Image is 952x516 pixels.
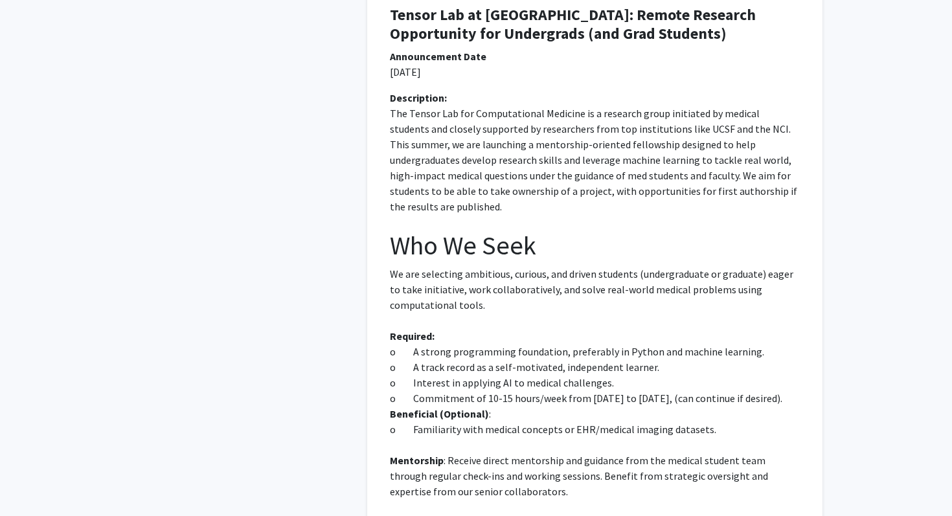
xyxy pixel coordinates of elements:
p: We are selecting ambitious, curious, and driven students (undergraduate or graduate) eager to tak... [390,266,800,313]
strong: Beneficial (Optional) [390,407,489,420]
div: Announcement Date [390,49,800,64]
p: o Interest in applying AI to medical challenges. [390,375,800,390]
strong: Mentorship [390,454,444,467]
p: o A strong programming foundation, preferably in Python and machine learning. [390,344,800,359]
p: [DATE] [390,64,800,80]
p: o Commitment of 10-15 hours/week from [DATE] to [DATE], (can continue if desired). [390,390,800,406]
p: The Tensor Lab for Computational Medicine is a research group initiated by medical students and c... [390,106,800,214]
iframe: Chat [10,458,55,506]
p: o A track record as a self-motivated, independent learner. [390,359,800,375]
p: o Familiarity with medical concepts or EHR/medical imaging datasets. [390,421,800,437]
h1: Who We Seek [390,230,800,261]
p: : Receive direct mentorship and guidance from the medical student team through regular check-ins ... [390,453,800,499]
strong: Required: [390,330,435,342]
div: Description: [390,90,800,106]
h1: Tensor Lab at [GEOGRAPHIC_DATA]: Remote Research Opportunity for Undergrads (and Grad Students) [390,6,800,43]
p: : [390,406,800,421]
